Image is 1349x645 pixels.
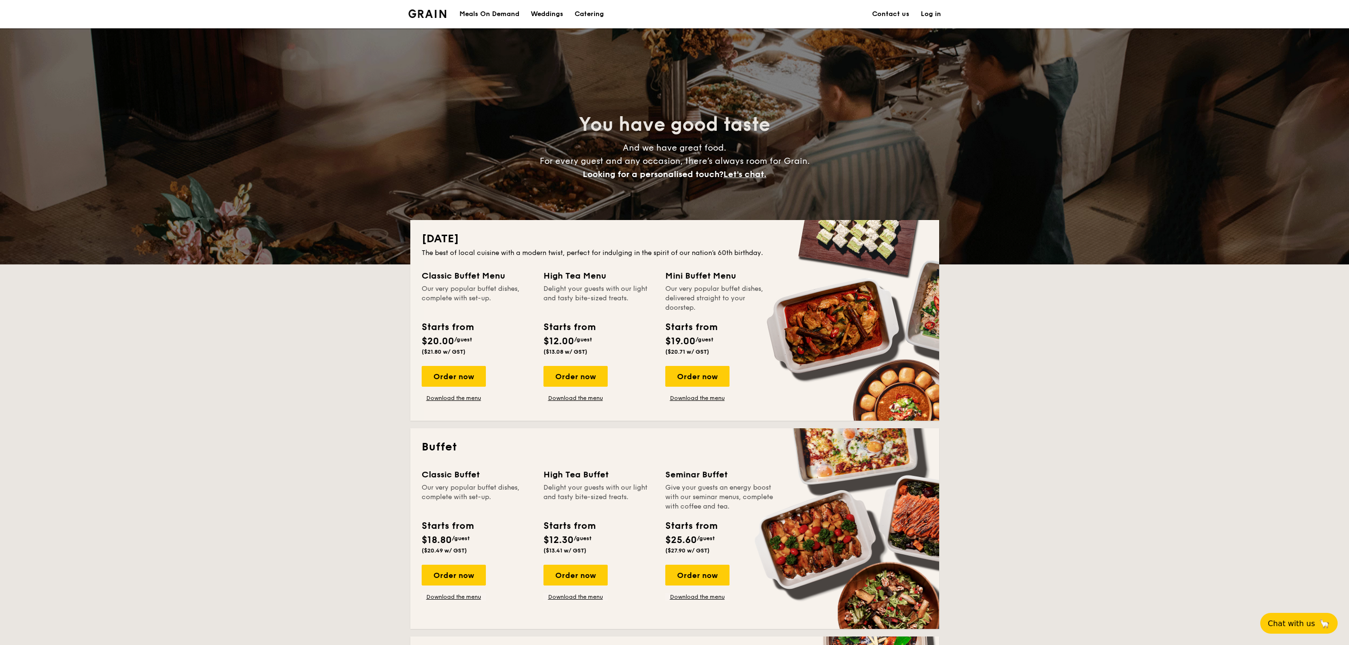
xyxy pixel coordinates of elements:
[422,593,486,601] a: Download the menu
[543,348,587,355] span: ($13.08 w/ GST)
[543,565,608,586] div: Order now
[422,440,928,455] h2: Buffet
[665,519,717,533] div: Starts from
[543,547,586,554] span: ($13.41 w/ GST)
[665,269,776,282] div: Mini Buffet Menu
[422,320,473,334] div: Starts from
[696,336,713,343] span: /guest
[422,248,928,258] div: The best of local cuisine with a modern twist, perfect for indulging in the spirit of our nation’...
[574,336,592,343] span: /guest
[1260,613,1338,634] button: Chat with us🦙
[579,113,770,136] span: You have good taste
[1268,619,1315,628] span: Chat with us
[422,269,532,282] div: Classic Buffet Menu
[540,143,810,179] span: And we have great food. For every guest and any occasion, there’s always room for Grain.
[422,231,928,246] h2: [DATE]
[422,535,452,546] span: $18.80
[543,468,654,481] div: High Tea Buffet
[665,535,697,546] span: $25.60
[408,9,447,18] a: Logotype
[665,284,776,313] div: Our very popular buffet dishes, delivered straight to your doorstep.
[422,394,486,402] a: Download the menu
[665,336,696,347] span: $19.00
[452,535,470,542] span: /guest
[422,284,532,313] div: Our very popular buffet dishes, complete with set-up.
[1319,618,1330,629] span: 🦙
[422,336,454,347] span: $20.00
[543,366,608,387] div: Order now
[543,284,654,313] div: Delight your guests with our light and tasty bite-sized treats.
[543,320,595,334] div: Starts from
[665,468,776,481] div: Seminar Buffet
[665,394,730,402] a: Download the menu
[665,348,709,355] span: ($20.71 w/ GST)
[422,547,467,554] span: ($20.49 w/ GST)
[422,348,466,355] span: ($21.80 w/ GST)
[422,468,532,481] div: Classic Buffet
[422,483,532,511] div: Our very popular buffet dishes, complete with set-up.
[422,366,486,387] div: Order now
[665,483,776,511] div: Give your guests an energy boost with our seminar menus, complete with coffee and tea.
[543,269,654,282] div: High Tea Menu
[422,565,486,586] div: Order now
[665,547,710,554] span: ($27.90 w/ GST)
[665,593,730,601] a: Download the menu
[543,336,574,347] span: $12.00
[574,535,592,542] span: /guest
[665,320,717,334] div: Starts from
[422,519,473,533] div: Starts from
[583,169,723,179] span: Looking for a personalised touch?
[723,169,766,179] span: Let's chat.
[543,519,595,533] div: Starts from
[543,483,654,511] div: Delight your guests with our light and tasty bite-sized treats.
[543,535,574,546] span: $12.30
[543,593,608,601] a: Download the menu
[454,336,472,343] span: /guest
[543,394,608,402] a: Download the menu
[408,9,447,18] img: Grain
[665,366,730,387] div: Order now
[697,535,715,542] span: /guest
[665,565,730,586] div: Order now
